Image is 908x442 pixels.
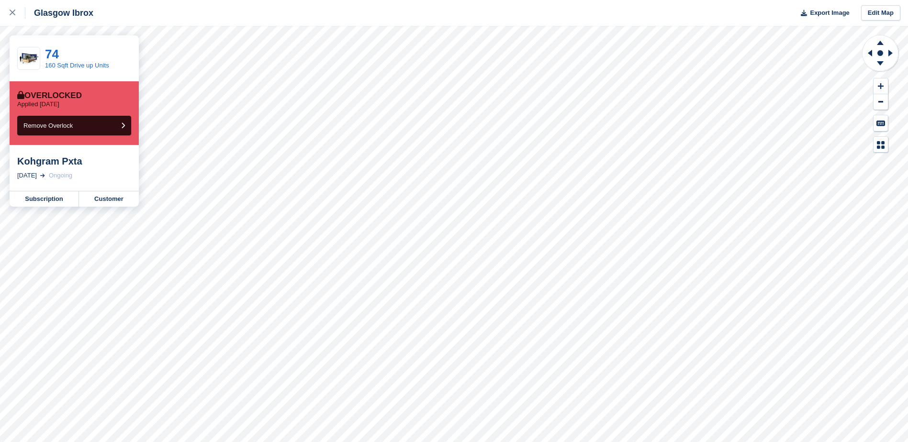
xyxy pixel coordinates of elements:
[17,91,82,100] div: Overlocked
[874,115,888,131] button: Keyboard Shortcuts
[18,50,40,67] img: 20-ft-container%20(2).jpg
[17,116,131,135] button: Remove Overlock
[874,78,888,94] button: Zoom In
[25,7,93,19] div: Glasgow Ibrox
[23,122,73,129] span: Remove Overlock
[49,171,72,180] div: Ongoing
[45,62,109,69] a: 160 Sqft Drive up Units
[45,47,59,61] a: 74
[810,8,849,18] span: Export Image
[17,171,37,180] div: [DATE]
[17,100,59,108] p: Applied [DATE]
[10,191,79,207] a: Subscription
[861,5,900,21] a: Edit Map
[17,155,131,167] div: Kohgram Pxta
[874,137,888,153] button: Map Legend
[40,174,45,177] img: arrow-right-light-icn-cde0832a797a2874e46488d9cf13f60e5c3a73dbe684e267c42b8395dfbc2abf.svg
[795,5,850,21] button: Export Image
[874,94,888,110] button: Zoom Out
[79,191,139,207] a: Customer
